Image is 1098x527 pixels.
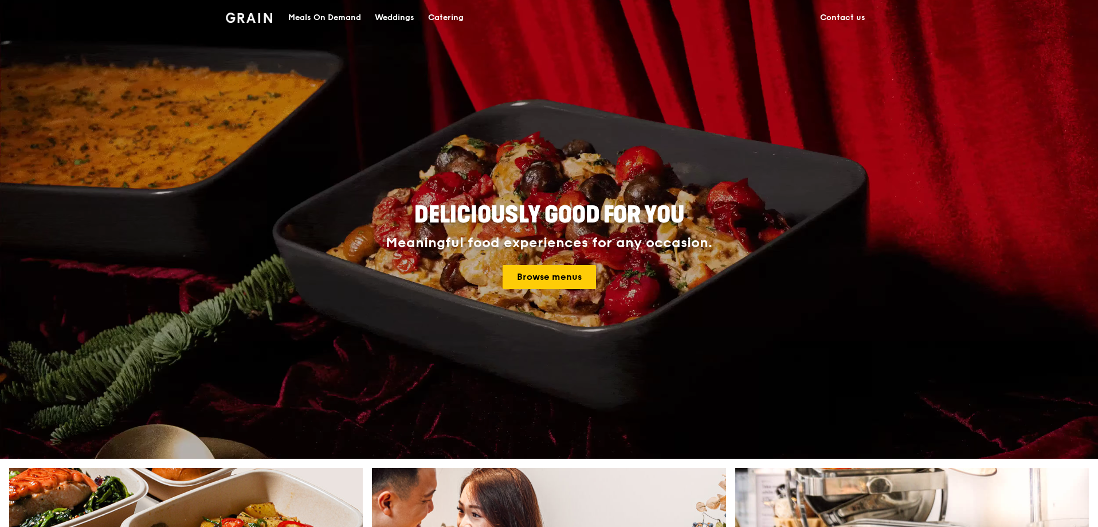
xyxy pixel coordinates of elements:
a: Contact us [813,1,872,35]
div: Weddings [375,1,414,35]
div: Meaningful food experiences for any occasion. [343,235,755,251]
div: Catering [428,1,464,35]
span: Deliciously good for you [414,201,684,229]
a: Weddings [368,1,421,35]
a: Browse menus [503,265,596,289]
div: Meals On Demand [288,1,361,35]
img: Grain [226,13,272,23]
a: Catering [421,1,470,35]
